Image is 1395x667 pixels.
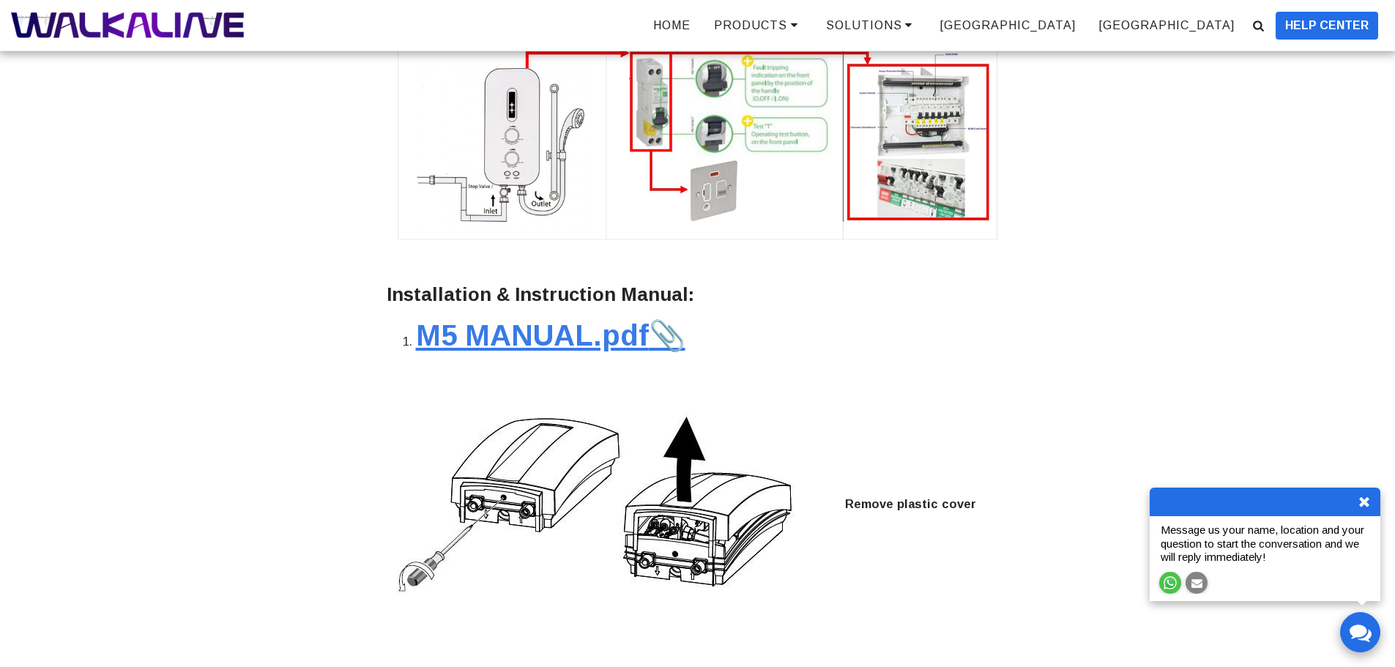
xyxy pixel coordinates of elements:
strong: M5 MANUAL.pdf [416,319,649,352]
span: SOLUTIONS [826,19,902,31]
a: [GEOGRAPHIC_DATA] [1088,14,1246,37]
img: WALKALINE [11,12,244,38]
a: HOME [642,14,702,37]
a: PRODUCTS [703,13,814,37]
span: PRODUCTS [714,19,787,31]
span: [GEOGRAPHIC_DATA] [940,19,1076,31]
a: HELP CENTER [1271,12,1383,40]
strong: Installation & Instruction Manual: [387,284,694,305]
strong: Remove plastic cover [845,497,976,510]
img: 2000_5be67fb534ce4.jpg [390,406,795,602]
p: Message us your name, location and your question to start the conversation and we will reply imme... [1157,523,1373,564]
a: SOLUTIONS [815,13,929,37]
span: HOME [653,19,691,31]
a: [GEOGRAPHIC_DATA] [929,14,1087,37]
span: [GEOGRAPHIC_DATA] [1099,19,1235,31]
a: M5 MANUAL.pdf [416,319,685,352]
img: whatsApp-icon.png [1164,576,1177,589]
span: HELP CENTER [1285,17,1369,34]
button: HELP CENTER [1276,12,1378,40]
